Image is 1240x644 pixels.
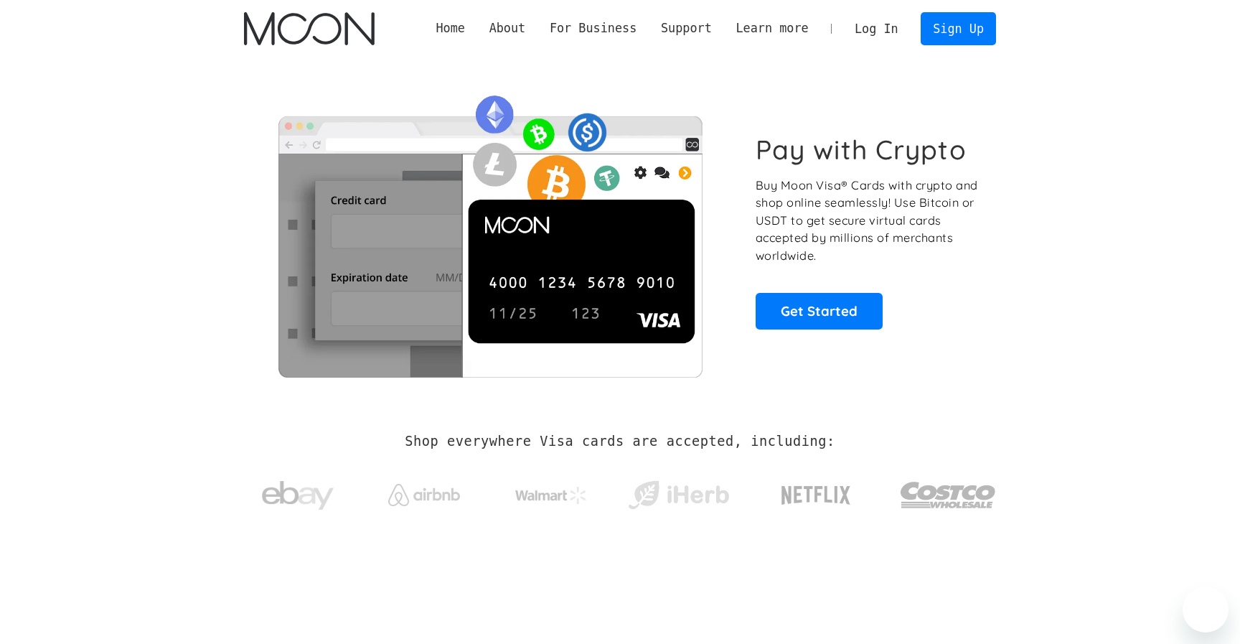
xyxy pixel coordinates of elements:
div: Learn more [724,19,821,37]
div: For Business [550,19,637,37]
div: About [489,19,526,37]
a: Walmart [498,472,605,511]
a: home [244,12,374,45]
a: Airbnb [371,470,478,513]
div: Support [649,19,723,37]
div: Learn more [736,19,808,37]
a: Costco [900,454,996,529]
img: Moon Cards let you spend your crypto anywhere Visa is accepted. [244,85,736,377]
img: Costco [900,468,996,522]
a: Netflix [752,463,880,521]
img: Walmart [515,487,587,504]
h1: Pay with Crypto [756,134,967,166]
img: Airbnb [388,484,460,506]
a: ebay [244,459,351,526]
h2: Shop everywhere Visa cards are accepted, including: [405,434,835,449]
iframe: Button to launch messaging window [1183,587,1229,633]
a: Log In [842,13,910,45]
p: Buy Moon Visa® Cards with crypto and shop online seamlessly! Use Bitcoin or USDT to get secure vi... [756,177,980,265]
div: About [477,19,537,37]
img: ebay [262,473,334,518]
img: iHerb [625,477,732,514]
a: Get Started [756,293,883,329]
a: iHerb [625,462,732,521]
div: Support [661,19,712,37]
a: Sign Up [921,12,995,45]
div: For Business [537,19,649,37]
a: Home [424,19,477,37]
img: Moon Logo [244,12,374,45]
img: Netflix [780,477,852,513]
